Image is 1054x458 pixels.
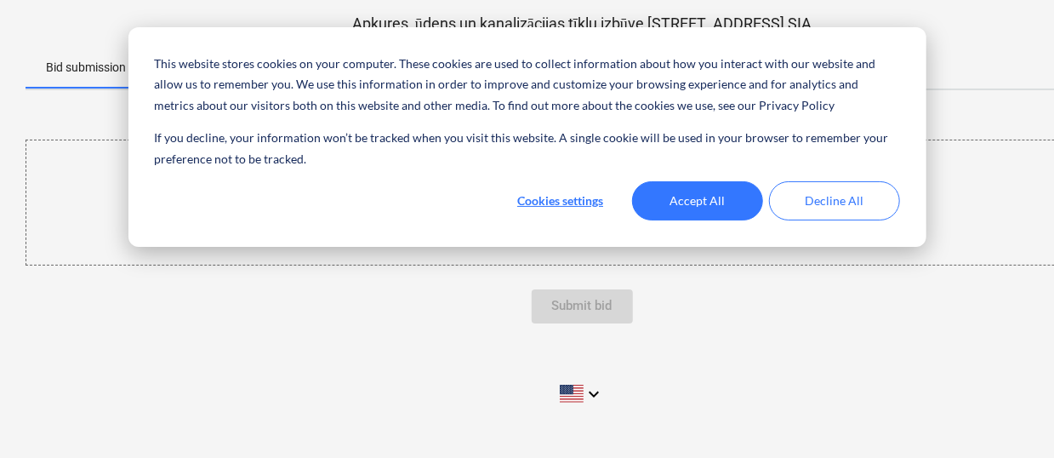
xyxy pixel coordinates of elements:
div: Cookie banner [128,27,926,247]
p: This website stores cookies on your computer. These cookies are used to collect information about... [154,54,899,117]
button: Accept All [632,181,763,220]
i: keyboard_arrow_down [584,384,604,404]
button: Decline All [769,181,900,220]
p: Bid submission [46,59,126,77]
p: If you decline, your information won’t be tracked when you visit this website. A single cookie wi... [154,128,899,169]
button: Cookies settings [495,181,626,220]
